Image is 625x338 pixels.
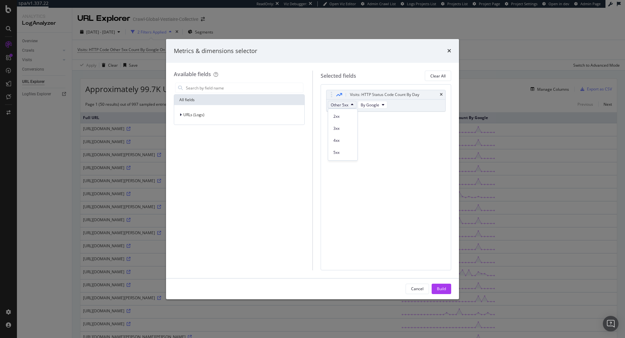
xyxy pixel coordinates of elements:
button: Cancel [406,284,429,294]
div: Visits: HTTP Status Code Count By Day [350,91,419,98]
span: 4xx [333,138,352,143]
span: 2xx [333,114,352,119]
div: Open Intercom Messenger [603,316,618,331]
span: By Google [361,102,379,108]
span: URLs (Logs) [183,112,204,117]
button: Clear All [425,71,451,81]
button: By Google [358,101,387,109]
div: Selected fields [321,72,356,80]
div: times [440,93,443,97]
div: Metrics & dimensions selector [174,47,257,55]
button: Other 5xx [328,101,356,109]
span: 5xx [333,150,352,155]
div: Cancel [411,286,424,291]
div: times [447,47,451,55]
span: Other 5xx [331,102,348,108]
div: Clear All [430,73,446,79]
div: modal [166,39,459,299]
button: Build [432,284,451,294]
div: All fields [174,95,304,105]
div: Visits: HTTP Status Code Count By DaytimesOther 5xxBy Google [326,90,446,112]
input: Search by field name [185,83,303,93]
div: Build [437,286,446,291]
span: 3xx [333,126,352,131]
div: Available fields [174,71,211,78]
